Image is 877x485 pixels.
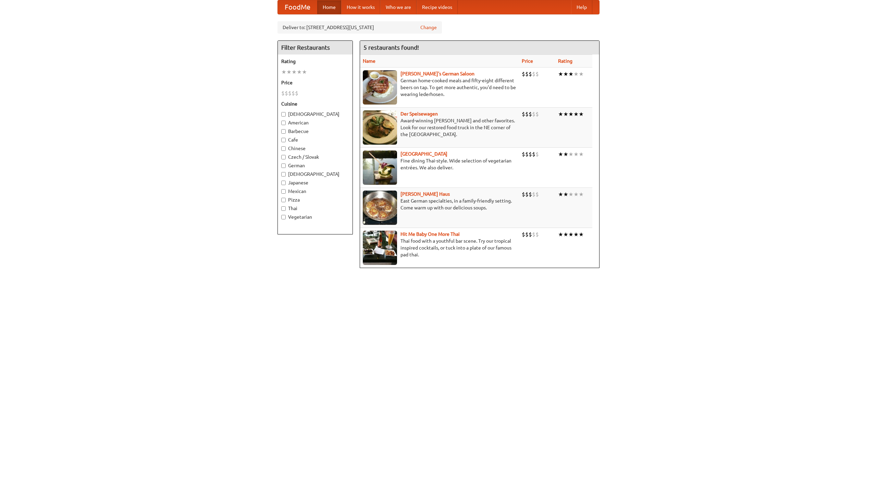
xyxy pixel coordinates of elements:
li: ★ [579,150,584,158]
li: ★ [573,231,579,238]
li: ★ [579,70,584,78]
li: $ [529,110,532,118]
li: ★ [563,150,568,158]
li: $ [285,89,288,97]
li: $ [522,150,525,158]
li: ★ [281,68,286,76]
li: $ [522,191,525,198]
li: $ [535,110,539,118]
input: Barbecue [281,129,286,134]
input: Chinese [281,146,286,151]
label: Mexican [281,188,349,195]
input: [DEMOGRAPHIC_DATA] [281,112,286,117]
li: $ [295,89,298,97]
li: $ [525,150,529,158]
a: [PERSON_NAME]'s German Saloon [400,71,474,76]
li: ★ [558,110,563,118]
li: ★ [573,150,579,158]
a: Home [317,0,341,14]
li: ★ [579,191,584,198]
li: $ [535,231,539,238]
a: How it works [341,0,380,14]
input: Czech / Slovak [281,155,286,159]
li: ★ [558,191,563,198]
li: ★ [568,231,573,238]
li: $ [532,70,535,78]
label: Vegetarian [281,214,349,220]
input: Japanese [281,181,286,185]
li: ★ [558,150,563,158]
a: FoodMe [278,0,317,14]
p: East German specialties, in a family-friendly setting. Come warm up with our delicious soups. [363,197,516,211]
p: German home-cooked meals and fifty-eight different beers on tap. To get more authentic, you'd nee... [363,77,516,98]
div: Deliver to: [STREET_ADDRESS][US_STATE] [277,21,442,34]
label: Czech / Slovak [281,154,349,160]
li: $ [292,89,295,97]
li: $ [529,70,532,78]
a: Name [363,58,375,64]
a: Price [522,58,533,64]
b: Der Speisewagen [400,111,438,117]
li: $ [529,150,532,158]
input: Pizza [281,198,286,202]
li: ★ [568,70,573,78]
li: $ [525,70,529,78]
li: $ [281,89,285,97]
label: Cafe [281,136,349,143]
li: $ [529,191,532,198]
input: Vegetarian [281,215,286,219]
a: Rating [558,58,572,64]
ng-pluralize: 5 restaurants found! [363,44,419,51]
input: Thai [281,206,286,211]
label: [DEMOGRAPHIC_DATA] [281,111,349,118]
a: Recipe videos [417,0,458,14]
img: babythai.jpg [363,231,397,265]
li: $ [532,110,535,118]
li: ★ [563,231,568,238]
li: ★ [563,191,568,198]
li: ★ [302,68,307,76]
input: German [281,163,286,168]
li: ★ [573,110,579,118]
label: Pizza [281,196,349,203]
a: Help [571,0,592,14]
li: ★ [568,191,573,198]
input: [DEMOGRAPHIC_DATA] [281,172,286,177]
img: esthers.jpg [363,70,397,105]
img: speisewagen.jpg [363,110,397,145]
li: $ [535,150,539,158]
a: Hit Me Baby One More Thai [400,231,460,237]
h5: Cuisine [281,100,349,107]
a: [PERSON_NAME] Haus [400,191,450,197]
a: Change [420,24,437,31]
li: ★ [558,70,563,78]
li: $ [532,191,535,198]
li: $ [522,231,525,238]
li: $ [525,231,529,238]
label: Japanese [281,179,349,186]
input: Mexican [281,189,286,194]
li: ★ [579,231,584,238]
li: $ [535,70,539,78]
li: ★ [568,110,573,118]
li: $ [532,231,535,238]
label: Chinese [281,145,349,152]
li: $ [525,191,529,198]
img: kohlhaus.jpg [363,191,397,225]
li: $ [288,89,292,97]
input: Cafe [281,138,286,142]
h4: Filter Restaurants [278,41,353,54]
h5: Rating [281,58,349,65]
li: $ [525,110,529,118]
li: ★ [579,110,584,118]
label: [DEMOGRAPHIC_DATA] [281,171,349,178]
li: ★ [568,150,573,158]
li: ★ [297,68,302,76]
h5: Price [281,79,349,86]
li: ★ [286,68,292,76]
a: [GEOGRAPHIC_DATA] [400,151,447,157]
li: $ [529,231,532,238]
